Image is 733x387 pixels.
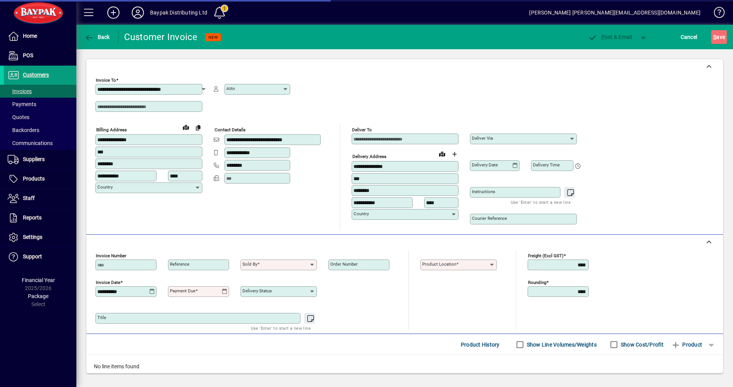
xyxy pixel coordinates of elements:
[533,162,560,168] mat-label: Delivery time
[4,228,76,247] a: Settings
[4,46,76,65] a: POS
[23,195,35,201] span: Staff
[601,34,605,40] span: P
[4,98,76,111] a: Payments
[681,31,697,43] span: Cancel
[126,6,150,19] button: Profile
[713,34,716,40] span: S
[458,338,503,352] button: Product History
[422,261,456,267] mat-label: Product location
[170,261,189,267] mat-label: Reference
[76,30,118,44] app-page-header-button: Back
[84,34,110,40] span: Back
[708,2,723,26] a: Knowledge Base
[671,339,702,351] span: Product
[4,247,76,266] a: Support
[22,277,55,283] span: Financial Year
[28,293,48,299] span: Package
[448,148,460,160] button: Choose address
[472,189,495,194] mat-label: Instructions
[150,6,207,19] div: Baypak Distributing Ltd
[23,72,49,78] span: Customers
[352,127,372,132] mat-label: Deliver To
[96,280,120,285] mat-label: Invoice date
[528,280,546,285] mat-label: Rounding
[23,234,42,240] span: Settings
[4,208,76,227] a: Reports
[354,211,369,216] mat-label: Country
[436,148,448,160] a: View on map
[528,253,563,258] mat-label: Freight (excl GST)
[82,30,112,44] button: Back
[588,34,632,40] span: ost & Email
[23,176,45,182] span: Products
[511,198,571,206] mat-hint: Use 'Enter' to start a new line
[8,140,53,146] span: Communications
[23,33,37,39] span: Home
[8,101,36,107] span: Payments
[226,86,235,91] mat-label: Attn
[180,121,192,133] a: View on map
[472,135,493,141] mat-label: Deliver via
[330,261,358,267] mat-label: Order number
[525,341,597,348] label: Show Line Volumes/Weights
[251,324,311,332] mat-hint: Use 'Enter' to start a new line
[101,6,126,19] button: Add
[97,184,113,190] mat-label: Country
[23,156,45,162] span: Suppliers
[124,31,198,43] div: Customer Invoice
[8,88,32,94] span: Invoices
[242,261,257,267] mat-label: Sold by
[713,31,725,43] span: ave
[192,121,204,134] button: Copy to Delivery address
[4,124,76,137] a: Backorders
[23,214,42,221] span: Reports
[96,253,126,258] mat-label: Invoice number
[472,162,498,168] mat-label: Delivery date
[4,27,76,46] a: Home
[96,77,116,83] mat-label: Invoice To
[8,114,29,120] span: Quotes
[8,127,39,133] span: Backorders
[23,52,33,58] span: POS
[529,6,701,19] div: [PERSON_NAME] [PERSON_NAME][EMAIL_ADDRESS][DOMAIN_NAME]
[472,216,507,221] mat-label: Courier Reference
[679,30,699,44] button: Cancel
[86,355,723,378] div: No line items found
[711,30,727,44] button: Save
[584,30,636,44] button: Post & Email
[667,338,706,352] button: Product
[461,339,500,351] span: Product History
[4,189,76,208] a: Staff
[97,315,106,320] mat-label: Title
[4,111,76,124] a: Quotes
[23,253,42,260] span: Support
[4,85,76,98] a: Invoices
[170,288,195,293] mat-label: Payment due
[4,137,76,150] a: Communications
[208,35,218,40] span: NEW
[4,169,76,189] a: Products
[4,150,76,169] a: Suppliers
[619,341,664,348] label: Show Cost/Profit
[242,288,272,293] mat-label: Delivery status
